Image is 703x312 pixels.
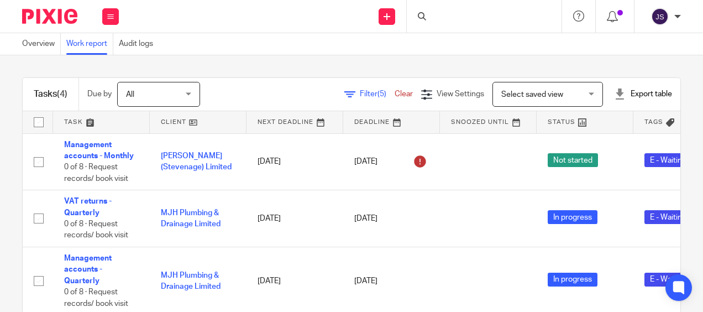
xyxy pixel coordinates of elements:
[377,90,386,98] span: (5)
[437,90,484,98] span: View Settings
[22,9,77,24] img: Pixie
[161,152,232,171] a: [PERSON_NAME] (Stevenage) Limited
[161,209,221,228] a: MJH Plumbing & Drainage Limited
[64,288,128,308] span: 0 of 8 · Request records/ book visit
[548,153,598,167] span: Not started
[64,254,112,285] a: Management accounts - Quarterly
[246,133,343,190] td: [DATE]
[64,163,128,183] span: 0 of 8 · Request records/ book visit
[651,8,669,25] img: svg%3E
[64,141,134,160] a: Management accounts - Monthly
[395,90,413,98] a: Clear
[66,33,113,55] a: Work report
[161,272,221,290] a: MJH Plumbing & Drainage Limited
[548,210,597,224] span: In progress
[64,220,128,240] span: 0 of 8 · Request records/ book visit
[354,153,429,170] div: [DATE]
[644,119,663,125] span: Tags
[614,89,672,100] div: Export table
[246,190,343,247] td: [DATE]
[57,90,67,98] span: (4)
[354,213,429,224] div: [DATE]
[64,197,112,216] a: VAT returns - Quarterly
[548,273,597,287] span: In progress
[354,275,429,287] div: [DATE]
[501,91,563,98] span: Select saved view
[22,33,61,55] a: Overview
[87,89,112,100] p: Due by
[34,89,67,100] h1: Tasks
[126,91,134,98] span: All
[360,90,395,98] span: Filter
[119,33,159,55] a: Audit logs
